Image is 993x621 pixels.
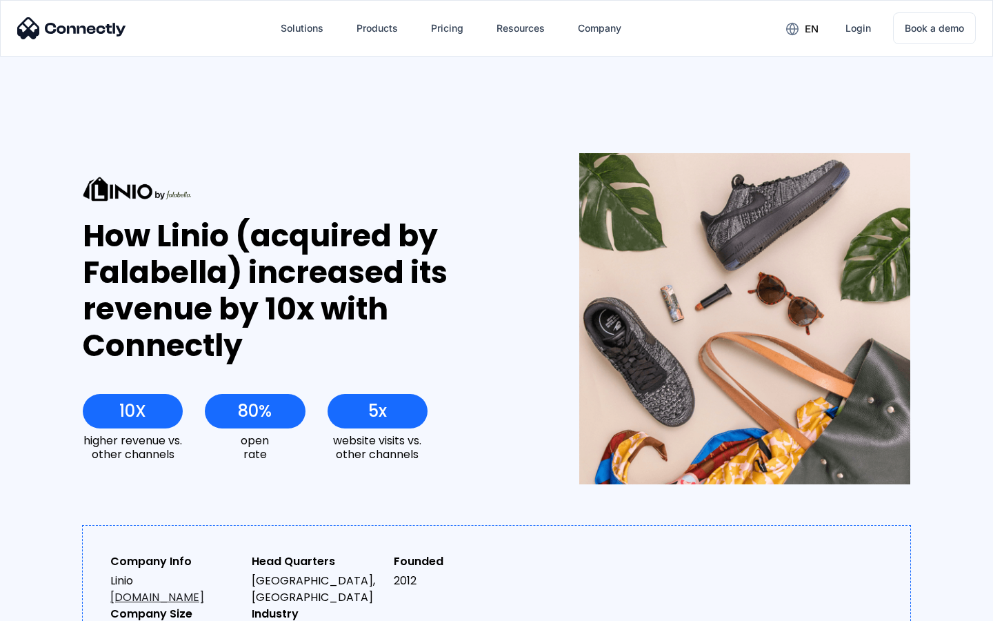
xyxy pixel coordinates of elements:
a: [DOMAIN_NAME] [110,589,204,605]
ul: Language list [28,597,83,616]
div: 5x [368,402,387,421]
div: Login [845,19,871,38]
aside: Language selected: English [14,597,83,616]
div: Company [578,19,621,38]
div: 80% [238,402,272,421]
div: Founded [394,553,524,570]
div: Resources [496,19,545,38]
img: Connectly Logo [17,17,126,39]
div: How Linio (acquired by Falabella) increased its revenue by 10x with Connectly [83,218,529,364]
div: website visits vs. other channels [328,434,428,460]
div: 2012 [394,573,524,589]
div: Pricing [431,19,463,38]
div: higher revenue vs. other channels [83,434,183,460]
div: [GEOGRAPHIC_DATA], [GEOGRAPHIC_DATA] [252,573,382,606]
div: Solutions [281,19,323,38]
div: en [805,19,819,39]
a: Login [834,12,882,45]
div: Linio [110,573,241,606]
div: Products [357,19,398,38]
div: 10X [119,402,146,421]
div: Company Info [110,553,241,570]
div: open rate [205,434,305,460]
div: Head Quarters [252,553,382,570]
a: Pricing [420,12,474,45]
a: Book a demo [893,12,976,44]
